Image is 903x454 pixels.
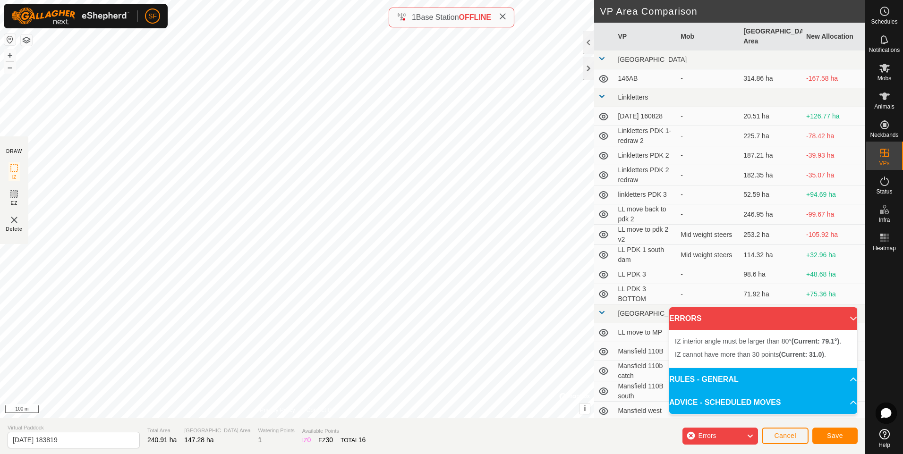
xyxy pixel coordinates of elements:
[614,323,677,342] td: LL move to MP
[614,381,677,402] td: Mansfield 110B south
[812,428,858,444] button: Save
[740,126,802,146] td: 225.7 ha
[675,337,841,345] span: IZ interior angle must be larger than 80° .
[762,428,809,444] button: Cancel
[614,107,677,126] td: [DATE] 160828
[11,8,129,25] img: Gallagher Logo
[614,126,677,146] td: Linkletters PDK 1- redraw 2
[307,436,311,444] span: 0
[681,250,736,260] div: Mid weight steers
[802,126,865,146] td: -78.42 ha
[792,337,839,345] b: (Current: 79.1°)
[302,435,311,445] div: IZ
[614,204,677,225] td: LL move back to pdk 2
[318,435,333,445] div: EZ
[669,397,781,408] span: ADVICE - SCHEDULED MOVES
[869,47,900,53] span: Notifications
[871,19,897,25] span: Schedules
[740,185,802,204] td: 52.59 ha
[614,225,677,245] td: LL move to pdk 2 v2
[669,374,739,385] span: RULES - GENERAL
[740,225,802,245] td: 253.2 ha
[6,148,22,155] div: DRAW
[614,165,677,185] td: Linkletters PDK 2 redraw
[779,351,824,358] b: (Current: 31.0)
[459,13,491,21] span: OFFLINE
[258,436,262,444] span: 1
[147,427,177,435] span: Total Area
[740,146,802,165] td: 187.21 ha
[876,189,892,194] span: Status
[600,6,865,17] h2: VP Area Comparison
[802,23,865,50] th: New Allocation
[681,269,736,279] div: -
[614,284,677,304] td: LL PDK 3 BOTTOM
[302,427,366,435] span: Available Points
[873,245,896,251] span: Heatmap
[614,146,677,165] td: Linkletters PDK 2
[669,313,701,324] span: ERRORS
[827,432,843,439] span: Save
[802,165,865,185] td: -35.07 ha
[326,436,333,444] span: 30
[6,226,23,233] span: Delete
[878,442,890,448] span: Help
[675,351,826,358] span: IZ cannot have more than 30 points .
[681,190,736,200] div: -
[681,170,736,180] div: -
[698,432,716,439] span: Errors
[614,402,677,420] td: Mansfield west
[618,93,648,101] span: Linkletters
[878,217,890,223] span: Infra
[669,330,857,368] p-accordion-content: ERRORS
[9,214,20,226] img: VP
[802,146,865,165] td: -39.93 ha
[681,210,736,219] div: -
[669,368,857,391] p-accordion-header: RULES - GENERAL
[618,310,687,317] span: [GEOGRAPHIC_DATA]
[802,107,865,126] td: +126.77 ha
[802,204,865,225] td: -99.67 ha
[681,230,736,240] div: Mid weight steers
[740,265,802,284] td: 98.6 ha
[669,307,857,330] p-accordion-header: ERRORS
[740,23,802,50] th: [GEOGRAPHIC_DATA] Area
[184,427,250,435] span: [GEOGRAPHIC_DATA] Area
[4,62,16,73] button: –
[614,23,677,50] th: VP
[681,289,736,299] div: -
[416,13,459,21] span: Base Station
[802,245,865,265] td: +32.96 ha
[740,107,802,126] td: 20.51 ha
[874,104,894,109] span: Animals
[8,424,140,432] span: Virtual Paddock
[21,34,32,46] button: Map Layers
[614,185,677,204] td: linkletters PDK 3
[614,361,677,381] td: Mansfield 110b catch
[879,160,889,166] span: VPs
[147,436,177,444] span: 240.91 ha
[618,56,687,63] span: [GEOGRAPHIC_DATA]
[307,406,334,414] a: Contact Us
[341,435,366,445] div: TOTAL
[681,131,736,141] div: -
[614,265,677,284] td: LL PDK 3
[579,404,590,414] button: i
[870,132,898,138] span: Neckbands
[614,245,677,265] td: LL PDK 1 south dam
[260,406,295,414] a: Privacy Policy
[740,69,802,88] td: 314.86 ha
[802,69,865,88] td: -167.58 ha
[358,436,366,444] span: 16
[681,151,736,160] div: -
[740,284,802,304] td: 71.92 ha
[11,200,18,207] span: EZ
[148,11,157,21] span: SF
[258,427,294,435] span: Watering Points
[681,111,736,121] div: -
[677,23,740,50] th: Mob
[877,76,891,81] span: Mobs
[669,391,857,414] p-accordion-header: ADVICE - SCHEDULED MOVES
[4,50,16,61] button: +
[740,204,802,225] td: 246.95 ha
